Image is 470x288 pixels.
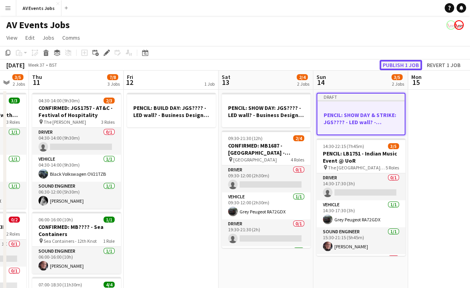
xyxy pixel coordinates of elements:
[44,238,97,244] span: Sea Containers - 12th Knot
[222,73,230,81] span: Sat
[222,192,311,219] app-card-role: Vehicle1/109:30-12:00 (2h30m)Grey Peugeot RA72GDX
[222,246,311,273] app-card-role: Vehicle1/1
[6,61,25,69] div: [DATE]
[26,62,46,68] span: Week 37
[32,93,121,209] app-job-card: 04:30-14:00 (9h30m)2/3CONFIRMED: JGS1757 - AT&C - Festival of Hospitality The [PERSON_NAME]3 Role...
[221,78,230,87] span: 13
[317,254,405,281] app-card-role: Driver0/1
[228,135,263,141] span: 09:30-21:30 (12h)
[16,0,61,16] button: AV Events Jobs
[410,78,422,87] span: 15
[204,81,215,87] div: 1 Job
[388,143,399,149] span: 3/5
[38,98,80,104] span: 04:30-14:00 (9h30m)
[38,217,73,223] span: 06:00-16:00 (10h)
[13,81,25,87] div: 2 Jobs
[315,78,326,87] span: 14
[317,227,405,254] app-card-role: Sound Engineer1/115:30-21:15 (5h45m)[PERSON_NAME]
[104,98,115,104] span: 2/3
[107,81,120,87] div: 3 Jobs
[317,94,405,100] div: Draft
[317,93,405,135] app-job-card: DraftPENCIL: SHOW DAY & STRIKE: JGS???? - LED wall? - Business Design Centre
[317,173,405,200] app-card-role: Driver0/114:30-17:30 (3h)
[222,93,311,127] app-job-card: PENCIL: SHOW DAY: JGS???? - LED wall? - Business Design Centre
[323,143,364,149] span: 14:30-22:15 (7h45m)
[328,165,386,171] span: The [GEOGRAPHIC_DATA], [GEOGRAPHIC_DATA]
[291,157,304,163] span: 4 Roles
[392,81,404,87] div: 2 Jobs
[411,73,422,81] span: Mon
[39,33,58,43] a: Jobs
[103,238,115,244] span: 1 Role
[59,33,83,43] a: Comms
[9,98,20,104] span: 3/3
[6,231,20,237] span: 2 Roles
[6,119,20,125] span: 3 Roles
[317,111,405,126] h3: PENCIL: SHOW DAY & STRIKE: JGS???? - LED wall? - Business Design Centre
[104,217,115,223] span: 1/1
[38,282,82,288] span: 07:00-18:30 (11h30m)
[6,19,70,31] h1: AV Events Jobs
[222,104,311,119] h3: PENCIL: SHOW DAY: JGS???? - LED wall? - Business Design Centre
[49,62,57,68] div: BST
[222,219,311,246] app-card-role: Driver0/119:30-21:30 (2h)
[42,34,54,41] span: Jobs
[32,247,121,274] app-card-role: Sound Engineer1/106:00-16:00 (10h)[PERSON_NAME]
[31,78,42,87] span: 11
[386,165,399,171] span: 5 Roles
[222,131,311,248] app-job-card: 09:30-21:30 (12h)2/4CONFIRMED: MB1687 - [GEOGRAPHIC_DATA] - Wedding [GEOGRAPHIC_DATA] [GEOGRAPHIC...
[317,200,405,227] app-card-role: Vehicle1/114:30-17:30 (3h)Grey Peugeot RA72GDX
[62,34,80,41] span: Comms
[297,81,309,87] div: 2 Jobs
[233,157,277,163] span: [GEOGRAPHIC_DATA]
[25,34,35,41] span: Edit
[222,165,311,192] app-card-role: Driver0/109:30-12:00 (2h30m)
[126,78,133,87] span: 12
[32,212,121,274] app-job-card: 06:00-16:00 (10h)1/1CONFIRMED: MB???? - Sea Containers Sea Containers - 12th Knot1 RoleSound Engi...
[32,73,42,81] span: Thu
[127,93,216,127] app-job-card: PENCIL: BUILD DAY: JGS???? - LED wall? - Business Design Centre
[104,282,115,288] span: 4/4
[6,34,17,41] span: View
[127,104,216,119] h3: PENCIL: BUILD DAY: JGS???? - LED wall? - Business Design Centre
[317,150,405,164] h3: PENCIL: LB1751 - Indian Music Event @ UoR
[380,60,422,70] button: Publish 1 job
[32,155,121,182] app-card-role: Vehicle1/104:30-14:00 (9h30m)Black Volkswagen OV21TZB
[297,74,308,80] span: 2/4
[9,217,20,223] span: 0/2
[32,104,121,119] h3: CONFIRMED: JGS1757 - AT&C - Festival of Hospitality
[317,138,405,256] app-job-card: 14:30-22:15 (7h45m)3/5PENCIL: LB1751 - Indian Music Event @ UoR The [GEOGRAPHIC_DATA], [GEOGRAPHI...
[32,128,121,155] app-card-role: Driver0/104:30-14:00 (9h30m)
[127,73,133,81] span: Fri
[3,33,21,43] a: View
[222,142,311,156] h3: CONFIRMED: MB1687 - [GEOGRAPHIC_DATA] - Wedding [GEOGRAPHIC_DATA]
[446,20,456,30] app-user-avatar: Liam O'Brien
[32,182,121,209] app-card-role: Sound Engineer1/106:30-12:00 (5h30m)[PERSON_NAME]
[44,119,86,125] span: The [PERSON_NAME]
[293,135,304,141] span: 2/4
[317,73,326,81] span: Sun
[391,74,403,80] span: 3/5
[12,74,23,80] span: 3/5
[107,74,118,80] span: 7/8
[22,33,38,43] a: Edit
[454,20,464,30] app-user-avatar: Liam O'Brien
[424,60,464,70] button: Revert 1 job
[32,223,121,238] h3: CONFIRMED: MB???? - Sea Containers
[101,119,115,125] span: 3 Roles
